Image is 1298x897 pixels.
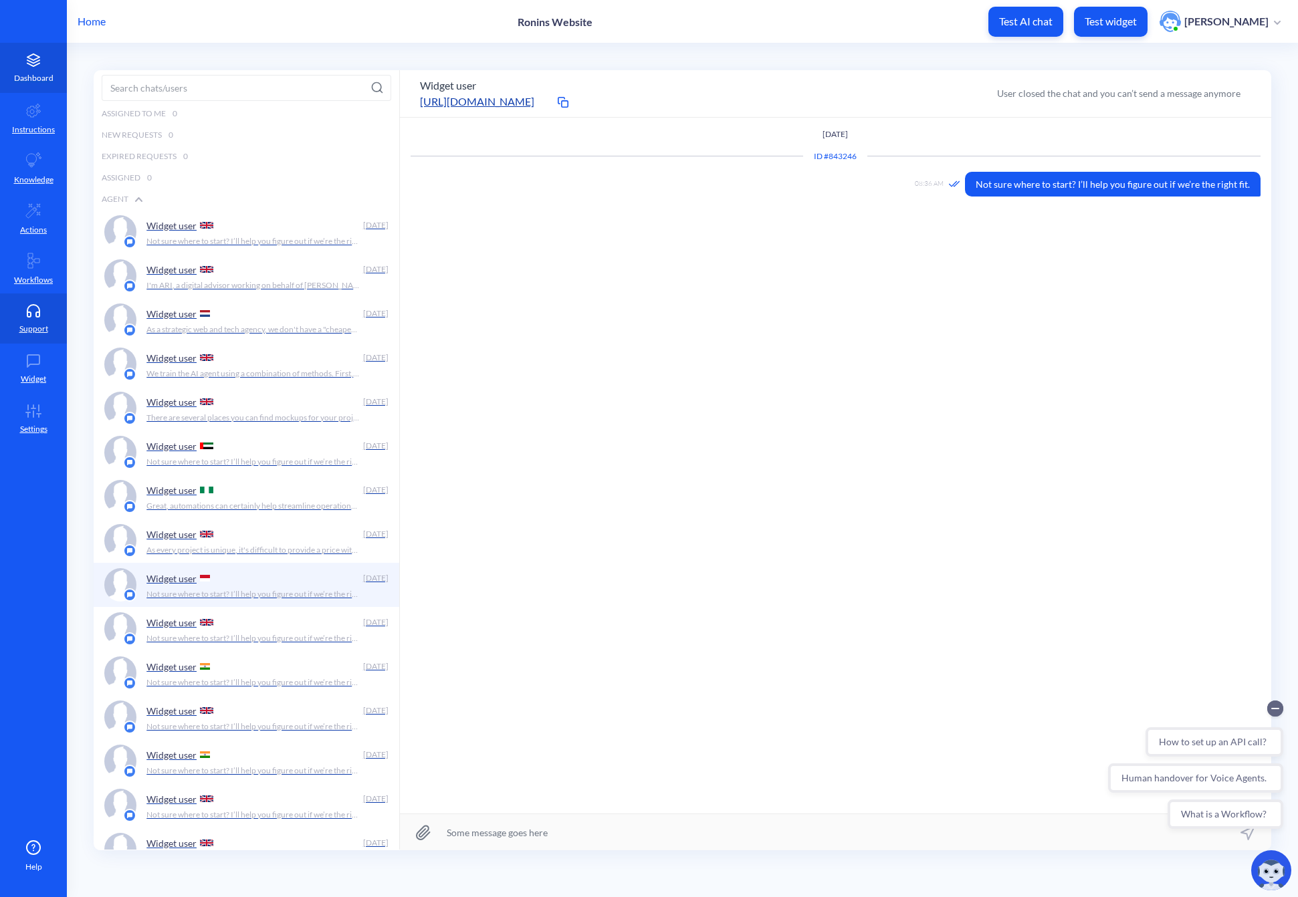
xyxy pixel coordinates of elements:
p: Widget user [146,352,197,364]
p: As a strategic web and tech agency, we don't have a "cheapest service" per se. Our services are c... [146,324,360,336]
img: IN [200,751,210,758]
span: 0 [147,172,152,184]
p: Not sure where to start? I’ll help you figure out if we’re the right fit. [146,676,360,688]
img: platform icon [123,765,136,778]
span: Not sure where to start? I’ll help you figure out if we’re the right fit. [965,172,1261,197]
div: [DATE] [362,793,389,805]
img: platform icon [123,368,136,381]
p: Great, automations can certainly help streamline operations and improve efficiency. Could you ple... [146,500,360,512]
span: 0 [169,129,173,141]
div: Expired Requests [94,146,399,167]
div: New Requests [94,124,399,146]
span: 0 [173,108,177,120]
img: NG [200,487,213,493]
div: [DATE] [362,749,389,761]
img: GB [200,266,213,273]
img: platform icon [123,676,136,690]
a: platform iconWidget user [DATE]As a strategic web and tech agency, we don't have a "cheapest serv... [94,298,399,342]
div: User closed the chat and you can’t send a message anymore [997,86,1240,100]
input: Search chats/users [102,75,391,101]
p: Widget user [146,617,197,628]
img: GB [200,795,213,802]
img: platform icon [123,721,136,734]
p: Actions [20,224,47,236]
a: platform iconWidget user [DATE]Not sure where to start? I’ll help you figure out if we’re the rig... [94,430,399,475]
button: What is a Workflow? [64,107,180,136]
img: platform icon [123,324,136,337]
p: Widget user [146,485,197,496]
p: Home [78,13,106,29]
button: Test widget [1074,7,1148,37]
p: Test AI chat [999,15,1053,28]
p: Widget user [146,440,197,452]
a: platform iconWidget user [DATE]Not sure where to start? I’ll help you figure out if we’re the rig... [94,651,399,695]
a: platform iconWidget user [DATE]Not sure where to start? I’ll help you figure out if we’re the rig... [94,739,399,783]
button: Test AI chat [988,7,1063,37]
p: Widget user [146,661,197,672]
p: Settings [20,423,47,435]
div: [DATE] [362,352,389,364]
img: NL [200,310,210,317]
a: platform iconWidget user [DATE]Not sure where to start? I’ll help you figure out if we’re the rig... [94,563,399,607]
p: Instructions [12,124,55,136]
p: Not sure where to start? I’ll help you figure out if we’re the right fit. [146,235,360,247]
img: GB [200,354,213,361]
p: We train the AI agent using a combination of methods. First, we use supervised learning where the... [146,368,360,380]
p: Not sure where to start? I’ll help you figure out if we’re the right fit. [146,721,360,733]
div: Assigned to me [94,103,399,124]
p: [PERSON_NAME] [1184,14,1269,29]
img: GB [200,840,213,846]
p: Not sure where to start? I’ll help you figure out if we’re the right fit. [146,588,360,600]
p: Support [19,323,48,335]
p: Widget user [146,838,197,849]
a: platform iconWidget user [DATE]I'm ARI, a digital advisor working on behalf of [PERSON_NAME], a s... [94,254,399,298]
img: platform icon [123,809,136,822]
p: Widget user [146,308,197,319]
div: [DATE] [362,528,389,540]
div: [DATE] [362,572,389,584]
a: [URL][DOMAIN_NAME] [420,94,554,110]
img: user photo [1160,11,1181,32]
p: Ronins Website [518,15,592,28]
div: Conversation ID [803,150,867,162]
img: platform icon [123,632,136,646]
button: How to set up an API call? [42,35,180,64]
p: Widget user [146,396,197,408]
img: platform icon [123,279,136,293]
a: platform iconWidget user [DATE]Not sure where to start? I’ll help you figure out if we’re the rig... [94,783,399,827]
a: platform iconWidget user [DATE]Great, automations can certainly help streamline operations and im... [94,475,399,519]
img: platform icon [123,412,136,425]
p: Test widget [1085,15,1137,28]
a: platform iconWidget user [DATE]Not sure where to start? I’ll help you figure out if we’re the rig... [94,695,399,739]
span: 0 [183,150,188,162]
div: [DATE] [362,396,389,408]
div: [DATE] [362,307,389,319]
div: [DATE] [362,263,389,275]
button: user photo[PERSON_NAME] [1153,9,1287,33]
p: I'm ARI, a digital advisor working on behalf of [PERSON_NAME], a strategic web and tech agency. I... [146,279,360,291]
p: Widget user [146,573,197,584]
p: Widget user [146,793,197,805]
div: [DATE] [362,616,389,628]
img: platform icon [123,456,136,469]
div: [DATE] [362,219,389,231]
div: [DATE] [362,704,389,717]
span: 08:36 AM [915,178,944,190]
img: GB [200,531,213,537]
img: GB [200,222,213,229]
img: IN [200,663,210,670]
img: platform icon [123,544,136,557]
p: Widget [21,373,46,385]
input: Some message goes here [400,814,1271,850]
div: [DATE] [362,484,389,496]
p: Widget user [146,749,197,761]
span: Help [25,861,42,873]
div: Agent [94,188,399,210]
p: [DATE] [411,128,1261,140]
p: Not sure where to start? I’ll help you figure out if we’re the right fit. [146,632,360,644]
p: Widget user [146,705,197,717]
p: There are several places you can find mockups for your project. Websites like Mockup World, Graph... [146,412,360,424]
img: GB [200,707,213,714]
